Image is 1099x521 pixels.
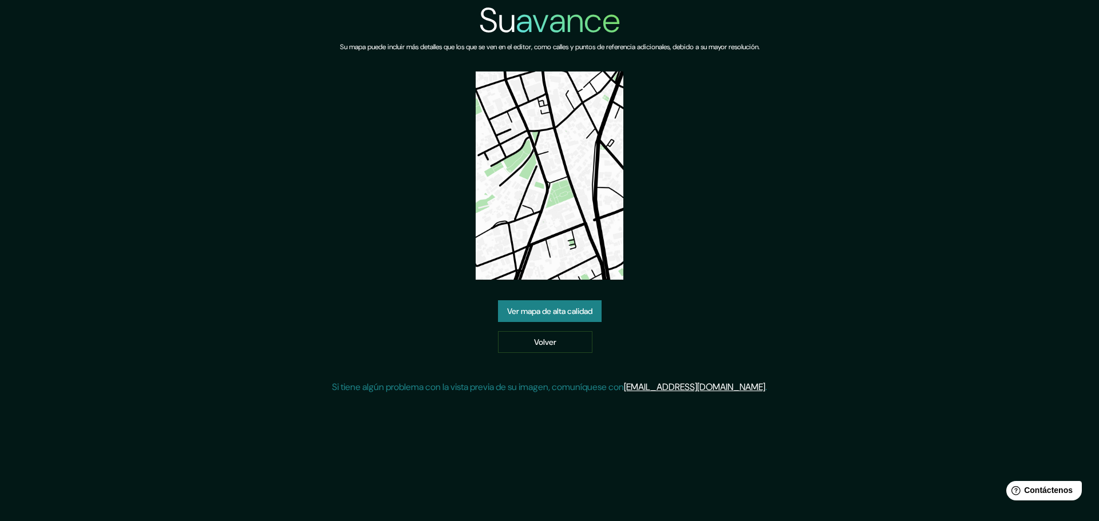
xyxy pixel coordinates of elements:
font: Su mapa puede incluir más detalles que los que se ven en el editor, como calles y puntos de refer... [340,42,760,51]
font: . [765,381,767,393]
a: Volver [498,331,592,353]
iframe: Lanzador de widgets de ayuda [997,476,1086,508]
font: Volver [534,337,556,347]
a: [EMAIL_ADDRESS][DOMAIN_NAME] [624,381,765,393]
font: Ver mapa de alta calidad [507,307,592,317]
img: vista previa del mapa creado [476,71,623,280]
a: Ver mapa de alta calidad [498,300,602,322]
font: Si tiene algún problema con la vista previa de su imagen, comuníquese con [332,381,624,393]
